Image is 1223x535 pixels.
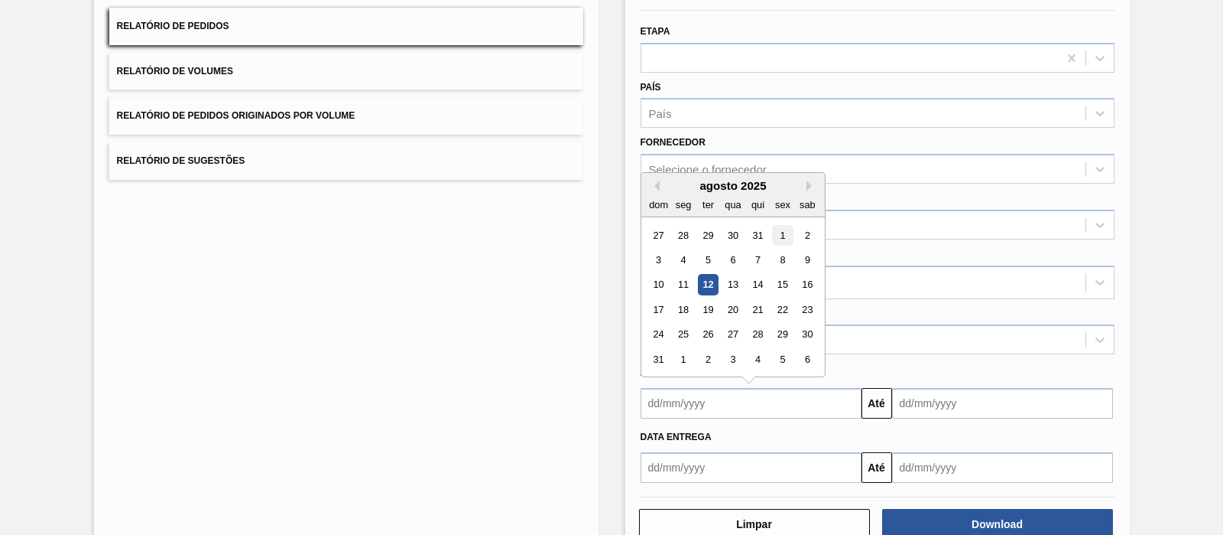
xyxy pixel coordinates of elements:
[772,275,793,295] div: Choose sexta-feira, 15 de agosto de 2025
[747,250,767,270] div: Choose quinta-feira, 7 de agosto de 2025
[648,349,669,370] div: Choose domingo, 31 de agosto de 2025
[747,225,767,246] div: Choose quinta-feira, 31 de julho de 2025
[796,299,817,320] div: Choose sábado, 23 de agosto de 2025
[697,275,718,295] div: Choose terça-feira, 12 de agosto de 2025
[796,250,817,270] div: Choose sábado, 9 de agosto de 2025
[673,225,693,246] div: Choose segunda-feira, 28 de julho de 2025
[722,349,743,370] div: Choose quarta-feira, 3 de setembro de 2025
[109,53,583,90] button: Relatório de Volumes
[641,432,712,442] span: Data entrega
[772,299,793,320] div: Choose sexta-feira, 22 de agosto de 2025
[649,107,672,120] div: País
[747,275,767,295] div: Choose quinta-feira, 14 de agosto de 2025
[772,349,793,370] div: Choose sexta-feira, 5 de setembro de 2025
[649,181,660,191] button: Previous Month
[747,299,767,320] div: Choose quinta-feira, 21 de agosto de 2025
[697,225,718,246] div: Choose terça-feira, 29 de julho de 2025
[772,325,793,345] div: Choose sexta-feira, 29 de agosto de 2025
[673,275,693,295] div: Choose segunda-feira, 11 de agosto de 2025
[796,275,817,295] div: Choose sábado, 16 de agosto de 2025
[117,110,355,121] span: Relatório de Pedidos Originados por Volume
[649,163,767,176] div: Selecione o fornecedor
[673,250,693,270] div: Choose segunda-feira, 4 de agosto de 2025
[861,388,892,419] button: Até
[641,452,861,483] input: dd/mm/yyyy
[109,8,583,45] button: Relatório de Pedidos
[747,325,767,345] div: Choose quinta-feira, 28 de agosto de 2025
[892,452,1113,483] input: dd/mm/yyyy
[117,21,229,31] span: Relatório de Pedidos
[648,225,669,246] div: Choose domingo, 27 de julho de 2025
[673,299,693,320] div: Choose segunda-feira, 18 de agosto de 2025
[796,325,817,345] div: Choose sábado, 30 de agosto de 2025
[673,325,693,345] div: Choose segunda-feira, 25 de agosto de 2025
[772,194,793,215] div: sex
[641,26,670,37] label: Etapa
[772,250,793,270] div: Choose sexta-feira, 8 de agosto de 2025
[641,137,706,148] label: Fornecedor
[796,225,817,246] div: Choose sábado, 2 de agosto de 2025
[722,250,743,270] div: Choose quarta-feira, 6 de agosto de 2025
[109,97,583,135] button: Relatório de Pedidos Originados por Volume
[697,250,718,270] div: Choose terça-feira, 5 de agosto de 2025
[109,142,583,180] button: Relatório de Sugestões
[673,349,693,370] div: Choose segunda-feira, 1 de setembro de 2025
[722,325,743,345] div: Choose quarta-feira, 27 de agosto de 2025
[722,275,743,295] div: Choose quarta-feira, 13 de agosto de 2025
[747,349,767,370] div: Choose quinta-feira, 4 de setembro de 2025
[806,181,817,191] button: Next Month
[697,325,718,345] div: Choose terça-feira, 26 de agosto de 2025
[648,194,669,215] div: dom
[722,194,743,215] div: qua
[641,82,661,93] label: País
[722,299,743,320] div: Choose quarta-feira, 20 de agosto de 2025
[648,325,669,345] div: Choose domingo, 24 de agosto de 2025
[117,155,245,166] span: Relatório de Sugestões
[697,194,718,215] div: ter
[796,194,817,215] div: sab
[772,225,793,246] div: Choose sexta-feira, 1 de agosto de 2025
[641,388,861,419] input: dd/mm/yyyy
[892,388,1113,419] input: dd/mm/yyyy
[648,299,669,320] div: Choose domingo, 17 de agosto de 2025
[697,299,718,320] div: Choose terça-feira, 19 de agosto de 2025
[796,349,817,370] div: Choose sábado, 6 de setembro de 2025
[646,223,819,372] div: month 2025-08
[861,452,892,483] button: Até
[648,250,669,270] div: Choose domingo, 3 de agosto de 2025
[697,349,718,370] div: Choose terça-feira, 2 de setembro de 2025
[641,179,825,192] div: agosto 2025
[117,66,233,77] span: Relatório de Volumes
[722,225,743,246] div: Choose quarta-feira, 30 de julho de 2025
[673,194,693,215] div: seg
[648,275,669,295] div: Choose domingo, 10 de agosto de 2025
[747,194,767,215] div: qui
